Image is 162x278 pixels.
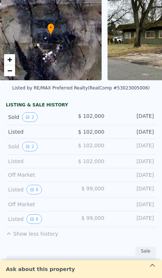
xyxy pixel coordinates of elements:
div: [DATE] [107,158,154,165]
div: Off Market [8,201,55,208]
button: View historical data [22,142,38,151]
button: View historical data [22,112,38,122]
div: Listed [8,214,55,224]
div: • [47,23,54,36]
div: Ask about this property [1,265,79,273]
button: Show less history [6,227,58,237]
span: $ 102,000 [78,158,104,164]
button: View historical data [27,214,42,224]
a: Zoom in [4,54,15,65]
span: − [7,66,12,75]
div: [DATE] [107,112,154,122]
a: Zoom out [4,65,15,76]
span: $ 102,000 [78,113,104,119]
div: Listed [8,158,55,165]
button: View historical data [27,185,42,194]
div: [DATE] [107,201,154,208]
span: + [7,55,12,64]
div: Listed [8,185,55,194]
span: $ 102,000 [78,129,104,135]
div: Listed [8,128,55,136]
div: [DATE] [107,214,154,224]
div: [DATE] [107,171,154,179]
div: Listed by RE/MAX Preferred Realty (RealComp #53023005006) [12,85,150,91]
span: $ 99,000 [81,186,104,191]
div: Off Market [8,171,55,179]
div: Sale [135,246,156,256]
div: [DATE] [107,128,154,136]
div: [DATE] [107,185,154,194]
div: LISTING & SALE HISTORY [6,102,156,109]
div: Sold [8,112,55,122]
div: Sold [8,142,55,151]
div: [DATE] [107,142,154,151]
span: • [47,24,54,31]
span: $ 99,000 [81,215,104,221]
span: $ 102,000 [78,142,104,148]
